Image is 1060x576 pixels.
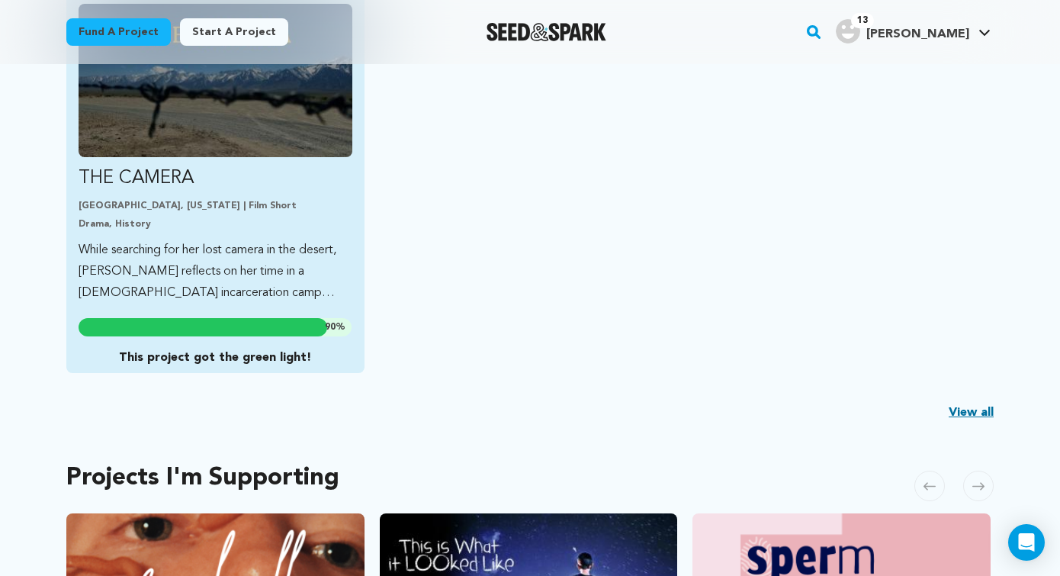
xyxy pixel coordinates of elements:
p: THE CAMERA [79,166,352,191]
a: Seed&Spark Homepage [487,23,606,41]
img: Seed&Spark Logo Dark Mode [487,23,606,41]
p: [GEOGRAPHIC_DATA], [US_STATE] | Film Short [79,200,352,212]
span: % [325,321,345,333]
a: Fund a project [66,18,171,46]
a: Fund THE CAMERA [79,4,352,304]
a: Steve S.'s Profile [833,16,994,43]
p: Drama, History [79,218,352,230]
img: user.png [836,19,860,43]
p: This project got the green light! [79,349,352,367]
div: Steve S.'s Profile [836,19,969,43]
h2: Projects I'm Supporting [66,468,339,489]
p: While searching for her lost camera in the desert, [PERSON_NAME] reflects on her time in a [DEMOG... [79,240,352,304]
div: Open Intercom Messenger [1008,524,1045,561]
a: View all [949,404,994,422]
span: 90 [325,323,336,332]
span: [PERSON_NAME] [866,28,969,40]
span: 13 [851,13,874,28]
span: Steve S.'s Profile [833,16,994,48]
a: Start a project [180,18,288,46]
